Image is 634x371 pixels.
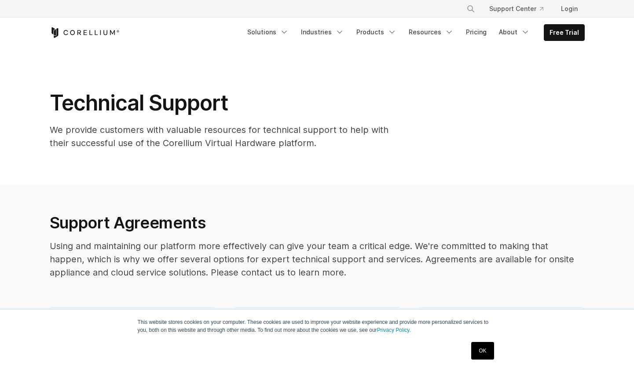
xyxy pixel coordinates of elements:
a: Privacy Policy. [377,327,411,333]
a: Support Center [482,1,550,17]
a: Products [351,24,402,40]
a: Solutions [242,24,294,40]
p: We provide customers with valuable resources for technical support to help with their successful ... [50,123,402,150]
a: Corellium Home [50,27,120,38]
div: Navigation Menu [242,24,585,41]
p: This website stores cookies on your computer. These cookies are used to improve your website expe... [138,318,497,334]
a: OK [471,342,494,360]
h2: Support Agreements [50,213,585,232]
div: Navigation Menu [456,1,585,17]
a: Free Trial [544,25,584,40]
a: Resources [403,24,459,40]
a: Login [554,1,585,17]
a: Industries [296,24,349,40]
a: About [494,24,535,40]
a: Pricing [461,24,492,40]
button: Search [463,1,479,17]
h1: Technical Support [50,90,402,116]
p: Using and maintaining our platform more effectively can give your team a critical edge. We're com... [50,239,585,279]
